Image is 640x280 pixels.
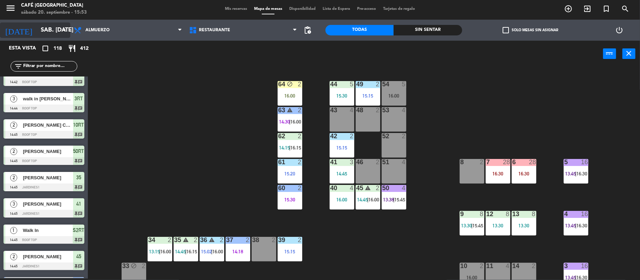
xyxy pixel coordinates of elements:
span: 41 [76,200,81,208]
i: warning [209,237,215,243]
i: add_circle_outline [564,5,573,13]
div: 16:30 [512,171,536,176]
div: 14:45 [330,171,354,176]
div: 40 [330,185,331,191]
i: crop_square [41,44,50,53]
span: 13:45 [565,171,576,176]
div: 5 [402,81,406,87]
div: 60 [278,185,279,191]
div: 15:15 [278,249,302,254]
div: 2 [168,237,172,243]
div: 2 [376,185,380,191]
div: 41 [330,159,331,165]
span: 16:00 [161,249,172,254]
div: 8 [532,211,536,217]
i: power_settings_new [615,26,624,34]
span: Pre-acceso [354,7,380,11]
span: 3RT [75,94,83,103]
div: 16 [581,211,588,217]
span: 14:45 [175,249,186,254]
div: 2 [298,185,302,191]
span: check_box_outline_blank [503,27,509,33]
div: 2 [298,107,302,113]
div: 28 [529,159,536,165]
i: warning [183,237,189,243]
div: 5 [350,81,354,87]
span: 1 [10,227,17,234]
div: 2 [376,159,380,165]
div: sábado 20. septiembre - 15:53 [21,9,87,16]
div: 2 [480,159,484,165]
div: 16 [581,263,588,269]
i: arrow_drop_down [60,26,69,34]
i: search [621,5,629,13]
span: [PERSON_NAME] [23,174,73,181]
div: 2 [220,237,224,243]
span: | [211,249,213,254]
div: 39 [278,237,279,243]
div: Esta vista [4,44,51,53]
div: 2 [298,159,302,165]
span: | [393,197,395,202]
div: 34 [148,237,149,243]
i: filter_list [14,62,22,71]
div: 4 [402,159,406,165]
span: 15:45 [473,223,484,228]
span: 16:30 [577,171,588,176]
div: 4 [402,185,406,191]
span: 16:00 [291,119,302,125]
div: 15:20 [278,171,302,176]
span: [PERSON_NAME] [23,148,73,155]
span: 2 [10,122,17,129]
span: 13:45 [565,223,576,228]
div: Café [GEOGRAPHIC_DATA] [21,2,87,9]
span: Almuerzo [85,28,110,33]
span: | [159,249,161,254]
div: Todas [325,25,394,35]
div: 16:00 [330,197,354,202]
span: Mis reservas [221,7,251,11]
div: 63 [278,107,279,113]
div: 15:15 [356,93,380,98]
span: | [185,249,187,254]
div: 43 [330,107,331,113]
span: Mapa de mesas [251,7,286,11]
div: 2 [350,133,354,139]
span: 2 [10,253,17,260]
label: Solo mesas sin asignar [503,27,558,33]
i: exit_to_app [583,5,591,13]
span: 3 [10,201,17,208]
span: 15:02 [201,249,212,254]
span: Restaurante [199,28,230,33]
div: 2 [298,237,302,243]
span: 15:45 [395,197,406,202]
div: 2 [246,237,250,243]
div: 15:15 [330,145,354,150]
span: 2 [10,174,17,181]
div: 2 [272,237,276,243]
div: 13:30 [512,223,536,228]
span: 16:00 [369,197,380,202]
div: 4 [506,263,510,269]
span: 35 [76,173,81,182]
div: 62 [278,133,279,139]
div: 8 [506,211,510,217]
button: menu [5,3,16,16]
span: Lista de Espera [319,7,354,11]
i: warning [365,185,371,191]
i: block [131,263,137,269]
span: S2RT [73,226,84,234]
